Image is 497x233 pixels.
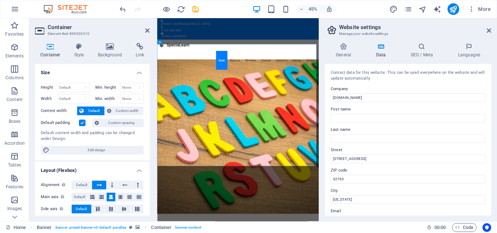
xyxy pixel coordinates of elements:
[389,5,398,13] button: design
[6,223,26,232] a: Click to cancel selection. Double-click to open Pages
[326,6,333,12] i: On resize automatically adjust zoom level to fit chosen device.
[118,5,127,13] button: undo
[41,118,79,127] label: Default padding
[418,5,427,13] button: navigator
[296,5,322,13] button: 45%
[433,5,441,13] i: AI Writer
[389,5,398,13] i: Design (Ctrl+Alt+Y)
[119,5,127,13] i: Undo: Change preview image (Ctrl+Z)
[129,225,132,229] i: This element is a customizable preset
[41,205,72,213] label: Side axis
[92,118,144,127] button: Custom spacing
[35,162,150,175] h4: Layout (Flexbox)
[307,5,319,13] h6: 45%
[174,223,201,232] span: . banner-content
[130,43,150,58] h4: Link
[41,107,77,115] label: Content width
[48,31,135,37] h3: Element #ed-896526510
[447,43,491,58] h4: Languages
[41,130,144,142] div: Default content width and padding can be changed under Design.
[76,181,87,189] span: Default
[399,43,447,58] h4: SEO / Meta
[8,162,21,168] p: Tables
[331,146,485,154] label: Street
[427,223,446,232] h6: Session time
[448,3,459,15] button: publish
[55,223,126,232] span: . banner .preset-banner-v3-default .parallax
[404,5,413,13] button: pages
[105,107,144,115] button: Custom width
[176,5,185,13] button: reload
[41,193,72,201] label: Main axis
[404,5,412,13] i: Pages (Ctrl+Alt+S)
[191,5,200,13] button: save
[331,186,485,195] label: City
[455,223,473,232] span: Code
[41,181,72,189] label: Alignment
[331,105,485,114] label: First name
[452,223,477,232] button: Code
[6,184,23,190] p: Features
[191,5,200,13] i: Save (Ctrl+S)
[52,146,142,154] span: Edit design
[465,3,494,15] button: More
[331,207,485,216] label: Email
[41,146,144,154] button: Edit design
[76,205,87,213] span: Default
[86,107,102,115] span: Default
[114,107,142,115] span: Custom width
[135,225,140,229] i: This element contains a background
[440,225,441,230] span: :
[339,24,491,31] h2: Website settings
[95,85,120,89] label: Min. height
[482,223,491,232] button: Usercentrics
[5,75,24,81] p: Columns
[74,193,85,201] span: Default
[77,107,104,115] button: Default
[162,5,171,13] button: Click here to leave preview mode and continue editing
[151,223,171,232] span: Click to select. Double-click to edit
[331,125,485,134] label: Last name
[5,31,24,37] p: Favorites
[331,85,485,93] label: Company
[92,43,131,58] h4: Background
[449,5,457,13] i: Publish
[41,97,57,101] label: Width
[72,193,88,201] button: Default
[331,166,485,175] label: ZIP code
[325,43,365,58] h4: General
[468,5,491,13] span: More
[339,31,477,37] h3: Manage your website settings
[72,181,92,189] button: Default
[37,223,201,232] nav: breadcrumb
[365,43,399,58] h4: Data
[69,43,92,58] h4: Style
[4,140,25,146] p: Accordion
[9,118,21,124] p: Boxes
[41,85,57,89] label: Height
[35,43,69,58] h4: Container
[331,70,485,82] div: Contact data for this website. This can be used everywhere on the website and will update automat...
[7,206,22,212] p: Images
[72,205,91,213] button: Default
[433,5,442,13] button: text_generator
[42,5,96,13] img: Editor Logo
[418,5,427,13] i: Navigator
[7,97,23,103] p: Content
[37,223,52,232] span: Click to select. Double-click to edit
[95,97,120,101] label: Min. width
[35,64,150,77] h4: Size
[48,24,150,31] h2: Container
[434,223,446,232] span: 00 00
[101,118,142,127] span: Custom spacing
[177,5,185,13] i: Reload page
[5,53,24,59] p: Elements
